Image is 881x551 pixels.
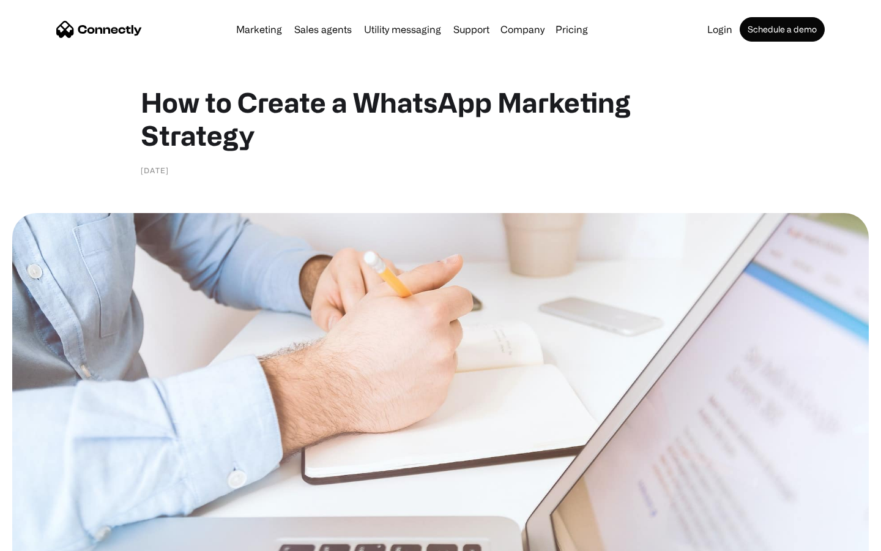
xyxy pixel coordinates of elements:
aside: Language selected: English [12,530,73,547]
a: Utility messaging [359,24,446,34]
div: Company [500,21,545,38]
a: Support [448,24,494,34]
div: Company [497,21,548,38]
h1: How to Create a WhatsApp Marketing Strategy [141,86,740,152]
a: Schedule a demo [740,17,825,42]
a: Marketing [231,24,287,34]
a: Sales agents [289,24,357,34]
a: home [56,20,142,39]
div: [DATE] [141,164,169,176]
a: Pricing [551,24,593,34]
ul: Language list [24,530,73,547]
a: Login [702,24,737,34]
